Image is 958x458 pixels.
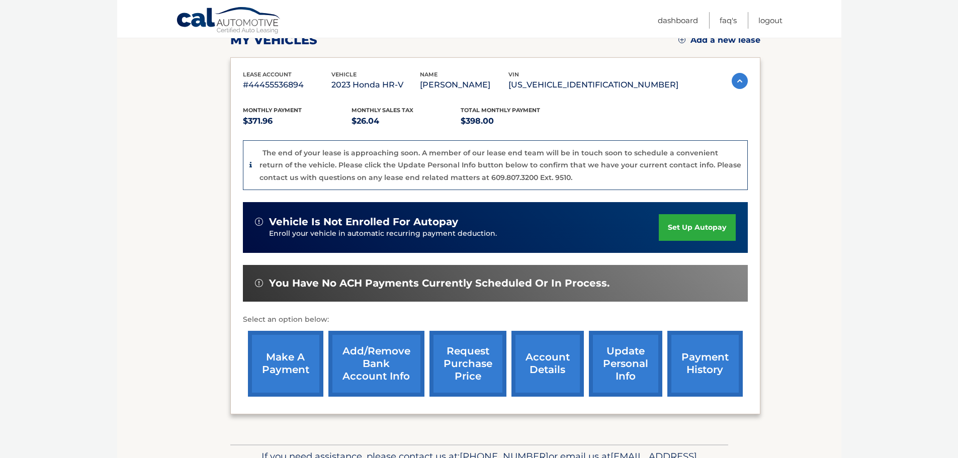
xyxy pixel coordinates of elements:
a: Add/Remove bank account info [328,331,424,397]
a: Add a new lease [678,35,760,45]
a: make a payment [248,331,323,397]
span: Monthly Payment [243,107,302,114]
a: Dashboard [658,12,698,29]
a: set up autopay [659,214,735,241]
img: alert-white.svg [255,279,263,287]
span: vehicle is not enrolled for autopay [269,216,458,228]
p: 2023 Honda HR-V [331,78,420,92]
p: #44455536894 [243,78,331,92]
span: Monthly sales Tax [352,107,413,114]
span: Total Monthly Payment [461,107,540,114]
p: The end of your lease is approaching soon. A member of our lease end team will be in touch soon t... [259,148,741,182]
p: [PERSON_NAME] [420,78,508,92]
img: add.svg [678,36,685,43]
span: lease account [243,71,292,78]
p: [US_VEHICLE_IDENTIFICATION_NUMBER] [508,78,678,92]
p: $371.96 [243,114,352,128]
a: Logout [758,12,782,29]
a: account details [511,331,584,397]
a: payment history [667,331,743,397]
p: $398.00 [461,114,570,128]
a: Cal Automotive [176,7,282,36]
h2: my vehicles [230,33,317,48]
p: Select an option below: [243,314,748,326]
a: update personal info [589,331,662,397]
span: name [420,71,438,78]
p: $26.04 [352,114,461,128]
img: alert-white.svg [255,218,263,226]
img: accordion-active.svg [732,73,748,89]
a: FAQ's [720,12,737,29]
a: request purchase price [429,331,506,397]
p: Enroll your vehicle in automatic recurring payment deduction. [269,228,659,239]
span: vin [508,71,519,78]
span: You have no ACH payments currently scheduled or in process. [269,277,609,290]
span: vehicle [331,71,357,78]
